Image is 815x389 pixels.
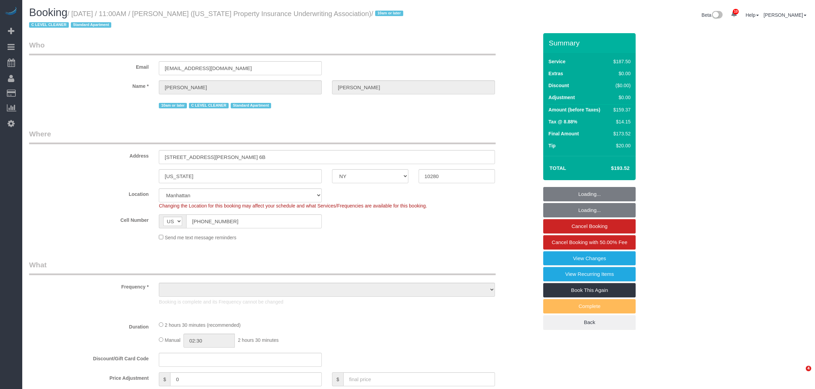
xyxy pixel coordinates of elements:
[548,70,563,77] label: Extras
[590,165,629,171] h4: $193.52
[29,40,496,55] legend: Who
[611,82,631,89] div: ($0.00)
[165,235,236,240] span: Send me text message reminders
[332,372,343,386] span: $
[611,58,631,65] div: $187.50
[548,118,577,125] label: Tax @ 8.88%
[548,130,579,137] label: Final Amount
[548,58,565,65] label: Service
[24,188,154,198] label: Location
[159,103,187,108] span: 10am or later
[611,94,631,101] div: $0.00
[548,82,569,89] label: Discount
[159,80,322,94] input: First Name
[543,267,636,281] a: View Recurring Items
[611,70,631,77] div: $0.00
[24,150,154,159] label: Address
[611,130,631,137] div: $173.52
[702,12,723,18] a: Beta
[159,298,495,305] p: Booking is complete and its Frequency cannot be changed
[419,169,495,183] input: Zip Code
[24,214,154,224] label: Cell Number
[611,142,631,149] div: $20.00
[159,169,322,183] input: City
[24,80,154,90] label: Name *
[548,142,556,149] label: Tip
[764,12,806,18] a: [PERSON_NAME]
[611,106,631,113] div: $159.37
[792,366,808,382] iframe: Intercom live chat
[29,260,496,275] legend: What
[159,203,427,209] span: Changing the Location for this booking may affect your schedule and what Services/Frequencies are...
[165,337,180,343] span: Manual
[543,251,636,266] a: View Changes
[29,10,405,29] small: / [DATE] / 11:00AM / [PERSON_NAME] ([US_STATE] Property Insurance Underwriting Association)
[165,322,241,328] span: 2 hours 30 minutes (recommended)
[4,7,18,16] img: Automaid Logo
[24,372,154,381] label: Price Adjustment
[71,22,112,28] span: Standard Apartment
[543,235,636,250] a: Cancel Booking with 50.00% Fee
[543,315,636,330] a: Back
[548,106,600,113] label: Amount (before Taxes)
[24,281,154,290] label: Frequency *
[159,61,322,75] input: Email
[375,11,403,16] span: 10am or later
[343,372,495,386] input: final price
[543,219,636,233] a: Cancel Booking
[189,103,229,108] span: C LEVEL CLEANER
[186,214,322,228] input: Cell Number
[24,61,154,70] label: Email
[24,353,154,362] label: Discount/Gift Card Code
[552,239,627,245] span: Cancel Booking with 50.00% Fee
[332,80,495,94] input: Last Name
[29,6,67,18] span: Booking
[611,118,631,125] div: $14.15
[549,39,632,47] h3: Summary
[746,12,759,18] a: Help
[733,9,739,14] span: 10
[549,165,566,171] strong: Total
[727,7,741,22] a: 10
[806,366,811,371] span: 4
[543,283,636,297] a: Book This Again
[24,321,154,330] label: Duration
[238,337,279,343] span: 2 hours 30 minutes
[548,94,575,101] label: Adjustment
[231,103,271,108] span: Standard Apartment
[29,22,69,28] span: C LEVEL CLEANER
[711,11,723,20] img: New interface
[29,129,496,144] legend: Where
[159,372,170,386] span: $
